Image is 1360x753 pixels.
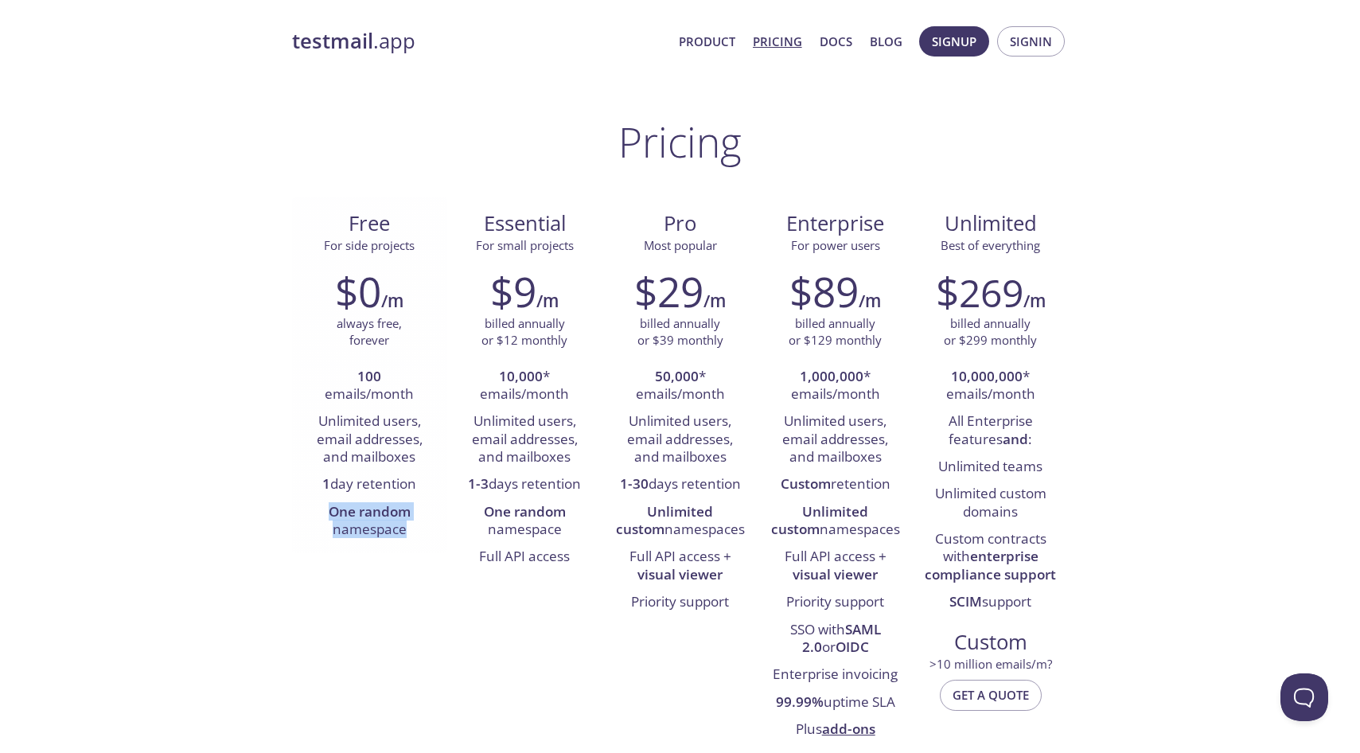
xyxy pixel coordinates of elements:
li: days retention [459,471,590,498]
p: always free, forever [337,315,402,349]
a: Product [679,31,735,52]
strong: 1 [322,474,330,493]
button: Signup [919,26,989,57]
h2: $ [936,267,1023,315]
li: SSO with or [770,617,901,662]
span: Essential [460,210,590,237]
p: billed annually or $39 monthly [637,315,723,349]
span: For power users [791,237,880,253]
strong: 1-3 [468,474,489,493]
span: Free [305,210,434,237]
li: * emails/month [614,364,746,409]
h6: /m [536,287,559,314]
span: > 10 million emails/m? [929,656,1052,672]
strong: 10,000 [499,367,543,385]
strong: One random [484,502,566,521]
span: Most popular [644,237,717,253]
a: Docs [820,31,852,52]
li: Unlimited users, email addresses, and mailboxes [459,408,590,471]
li: All Enterprise features : [925,408,1056,454]
li: Enterprise invoicing [770,661,901,689]
p: billed annually or $129 monthly [789,315,882,349]
span: Signin [1010,31,1052,52]
li: Full API access [459,544,590,571]
button: Get a quote [940,680,1042,710]
span: Get a quote [953,685,1029,705]
h1: Pricing [618,118,742,166]
span: Best of everything [941,237,1040,253]
strong: testmail [292,27,373,55]
li: namespace [304,499,435,544]
strong: 10,000,000 [951,367,1023,385]
h2: $89 [789,267,859,315]
iframe: Help Scout Beacon - Open [1280,673,1328,721]
strong: 100 [357,367,381,385]
span: For small projects [476,237,574,253]
strong: and [1003,430,1028,448]
span: 269 [959,267,1023,318]
li: uptime SLA [770,689,901,716]
li: Unlimited users, email addresses, and mailboxes [304,408,435,471]
li: Custom contracts with [925,526,1056,589]
span: Pro [615,210,745,237]
li: * emails/month [925,364,1056,409]
span: Unlimited [945,209,1037,237]
li: support [925,589,1056,616]
li: Full API access + [614,544,746,589]
li: Unlimited users, email addresses, and mailboxes [770,408,901,471]
a: add-ons [822,720,875,738]
li: Unlimited users, email addresses, and mailboxes [614,408,746,471]
span: Signup [932,31,976,52]
strong: 1-30 [620,474,649,493]
h2: $9 [490,267,536,315]
li: namespace [459,499,590,544]
li: namespaces [614,499,746,544]
h6: /m [381,287,403,314]
strong: Custom [781,474,831,493]
strong: 99.99% [776,693,824,711]
strong: SCIM [949,592,982,611]
strong: 1,000,000 [800,367,863,385]
strong: Unlimited custom [771,502,869,538]
li: * emails/month [459,364,590,409]
p: billed annually or $299 monthly [944,315,1037,349]
li: Unlimited custom domains [925,481,1056,526]
strong: OIDC [836,638,869,656]
li: Plus [770,716,901,743]
h6: /m [859,287,881,314]
h6: /m [1023,287,1046,314]
strong: 50,000 [655,367,699,385]
strong: SAML 2.0 [802,620,881,656]
strong: One random [329,502,411,521]
li: namespaces [770,499,901,544]
strong: visual viewer [637,565,723,583]
li: day retention [304,471,435,498]
strong: enterprise compliance support [925,547,1056,583]
h2: $0 [335,267,381,315]
a: Pricing [753,31,802,52]
li: Priority support [614,589,746,616]
li: retention [770,471,901,498]
h2: $29 [634,267,703,315]
li: * emails/month [770,364,901,409]
li: emails/month [304,364,435,409]
li: Full API access + [770,544,901,589]
span: Custom [926,629,1055,656]
a: Blog [870,31,902,52]
span: For side projects [324,237,415,253]
button: Signin [997,26,1065,57]
a: testmail.app [292,28,666,55]
li: days retention [614,471,746,498]
span: Enterprise [770,210,900,237]
li: Unlimited teams [925,454,1056,481]
p: billed annually or $12 monthly [481,315,567,349]
li: Priority support [770,589,901,616]
strong: Unlimited custom [616,502,714,538]
h6: /m [703,287,726,314]
strong: visual viewer [793,565,878,583]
